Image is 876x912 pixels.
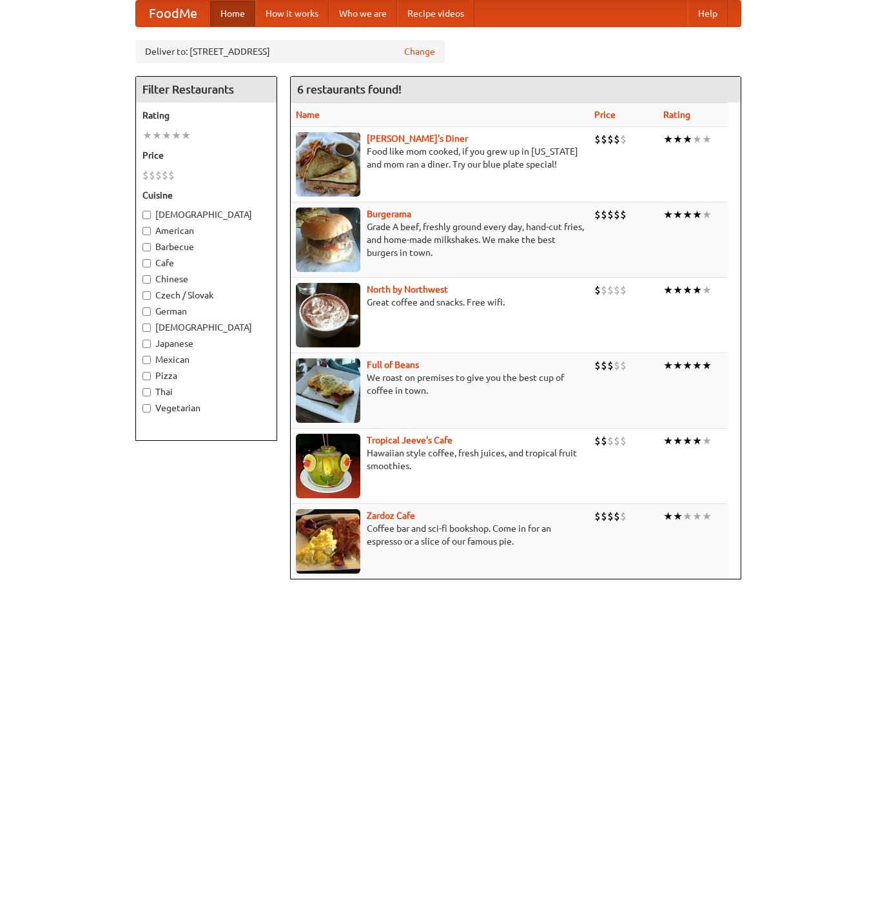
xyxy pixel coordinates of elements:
[702,132,712,146] li: ★
[673,358,683,373] li: ★
[702,283,712,297] li: ★
[607,434,614,448] li: $
[142,224,270,237] label: American
[135,40,445,63] div: Deliver to: [STREET_ADDRESS]
[296,296,584,309] p: Great coffee and snacks. Free wifi.
[142,273,270,286] label: Chinese
[614,509,620,523] li: $
[142,289,270,302] label: Czech / Slovak
[297,83,402,95] ng-pluralize: 6 restaurants found!
[367,510,415,521] a: Zardoz Cafe
[142,404,151,412] input: Vegetarian
[142,211,151,219] input: [DEMOGRAPHIC_DATA]
[614,283,620,297] li: $
[607,283,614,297] li: $
[162,168,168,182] li: $
[683,132,692,146] li: ★
[607,132,614,146] li: $
[620,358,627,373] li: $
[594,434,601,448] li: $
[171,128,181,142] li: ★
[136,77,277,102] h4: Filter Restaurants
[296,208,360,272] img: burgerama.jpg
[142,369,270,382] label: Pizza
[367,133,468,144] b: [PERSON_NAME]'s Diner
[673,509,683,523] li: ★
[136,1,210,26] a: FoodMe
[692,358,702,373] li: ★
[296,358,360,423] img: beans.jpg
[296,371,584,397] p: We roast on premises to give you the best cup of coffee in town.
[614,132,620,146] li: $
[601,283,607,297] li: $
[296,110,320,120] a: Name
[296,283,360,347] img: north.jpg
[142,337,270,350] label: Japanese
[663,208,673,222] li: ★
[663,283,673,297] li: ★
[296,145,584,171] p: Food like mom cooked, if you grew up in [US_STATE] and mom ran a diner. Try our blue plate special!
[142,372,151,380] input: Pizza
[142,257,270,269] label: Cafe
[329,1,397,26] a: Who we are
[142,305,270,318] label: German
[142,307,151,316] input: German
[142,275,151,284] input: Chinese
[614,434,620,448] li: $
[296,434,360,498] img: jeeves.jpg
[673,132,683,146] li: ★
[663,132,673,146] li: ★
[142,243,151,251] input: Barbecue
[607,509,614,523] li: $
[702,358,712,373] li: ★
[594,283,601,297] li: $
[620,509,627,523] li: $
[683,208,692,222] li: ★
[142,356,151,364] input: Mexican
[620,132,627,146] li: $
[296,132,360,197] img: sallys.jpg
[296,220,584,259] p: Grade A beef, freshly ground every day, hand-cut fries, and home-made milkshakes. We make the bes...
[663,110,690,120] a: Rating
[367,209,411,219] a: Burgerama
[210,1,255,26] a: Home
[683,509,692,523] li: ★
[296,509,360,574] img: zardoz.jpg
[594,358,601,373] li: $
[142,208,270,221] label: [DEMOGRAPHIC_DATA]
[702,208,712,222] li: ★
[142,321,270,334] label: [DEMOGRAPHIC_DATA]
[607,208,614,222] li: $
[142,385,270,398] label: Thai
[142,109,270,122] h5: Rating
[149,168,155,182] li: $
[142,340,151,348] input: Japanese
[673,434,683,448] li: ★
[142,324,151,332] input: [DEMOGRAPHIC_DATA]
[683,283,692,297] li: ★
[367,284,448,295] a: North by Northwest
[367,360,419,370] a: Full of Beans
[142,353,270,366] label: Mexican
[692,509,702,523] li: ★
[620,208,627,222] li: $
[594,132,601,146] li: $
[692,208,702,222] li: ★
[607,358,614,373] li: $
[663,434,673,448] li: ★
[397,1,474,26] a: Recipe videos
[142,168,149,182] li: $
[142,227,151,235] input: American
[683,358,692,373] li: ★
[296,522,584,548] p: Coffee bar and sci-fi bookshop. Come in for an espresso or a slice of our famous pie.
[683,434,692,448] li: ★
[692,132,702,146] li: ★
[255,1,329,26] a: How it works
[142,259,151,267] input: Cafe
[692,434,702,448] li: ★
[601,208,607,222] li: $
[594,208,601,222] li: $
[594,110,616,120] a: Price
[620,434,627,448] li: $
